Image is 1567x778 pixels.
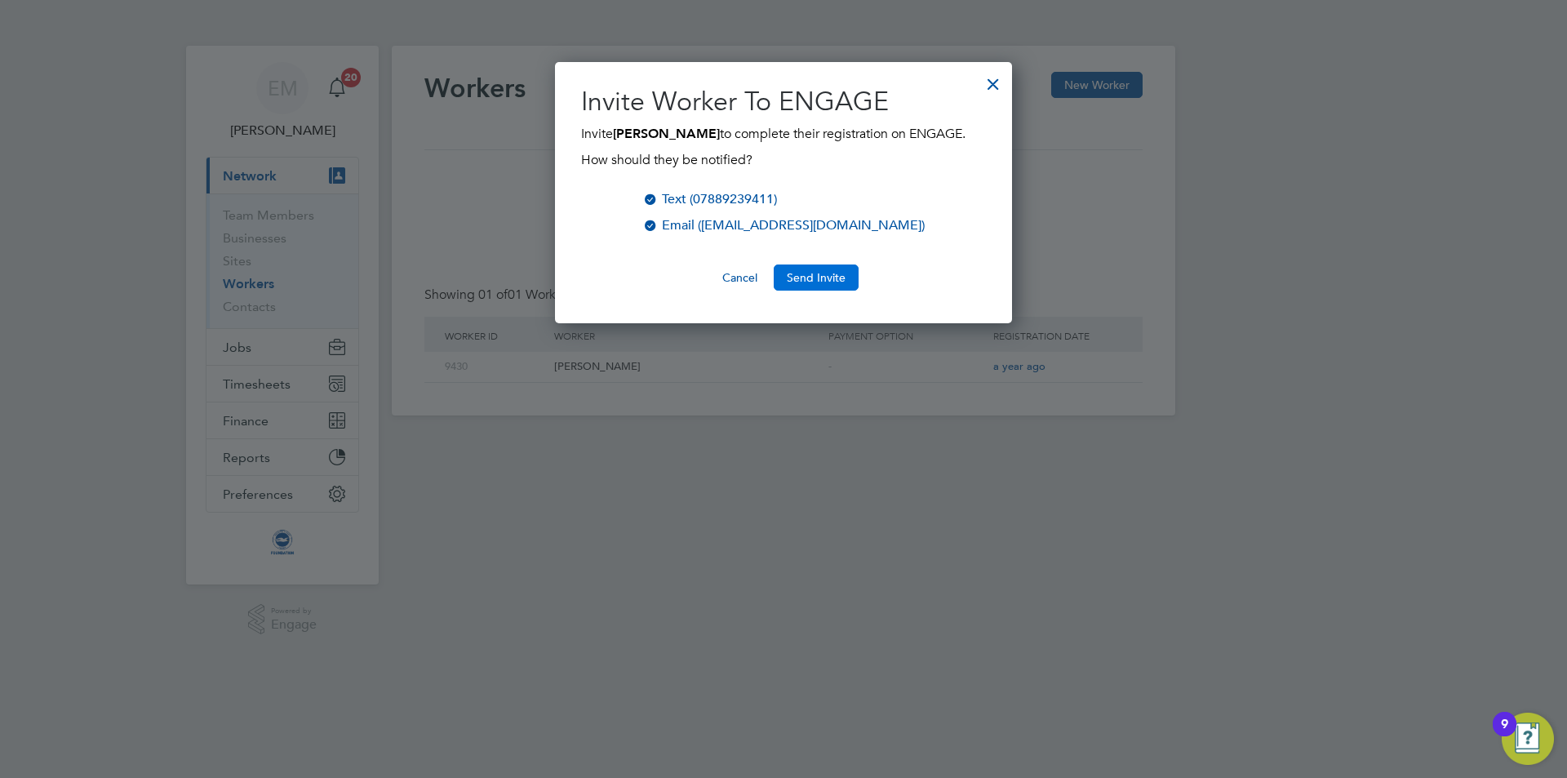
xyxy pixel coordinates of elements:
[581,85,986,119] h2: Invite Worker To ENGAGE
[1501,724,1508,745] div: 9
[581,144,986,170] div: How should they be notified?
[662,189,777,209] div: Text (07889239411)
[613,126,720,141] b: [PERSON_NAME]
[581,124,986,170] div: Invite to complete their registration on ENGAGE.
[662,216,925,235] div: Email ([EMAIL_ADDRESS][DOMAIN_NAME])
[709,265,770,291] button: Cancel
[1502,713,1554,765] button: Open Resource Center, 9 new notifications
[774,265,859,291] button: Send Invite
